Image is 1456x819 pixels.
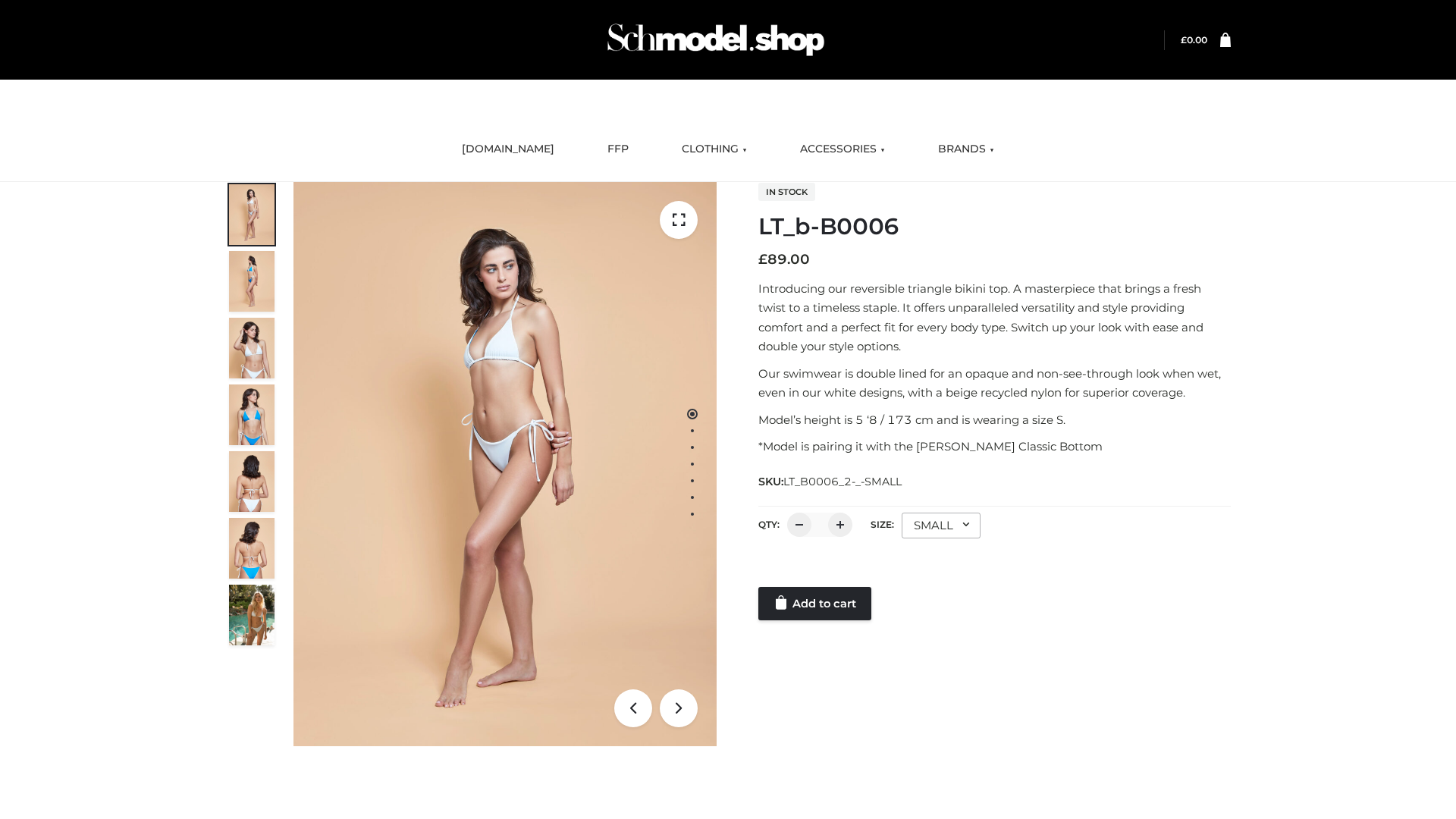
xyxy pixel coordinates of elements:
[1181,34,1207,45] a: £0.00
[229,318,275,378] img: ArielClassicBikiniTop_CloudNine_AzureSky_OW114ECO_3-scaled.jpg
[596,133,640,166] a: FFP
[602,10,830,70] img: Schmodel Admin 964
[783,475,902,488] span: LT_B0006_2-_-SMALL
[670,133,758,166] a: CLOTHING
[229,518,275,579] img: ArielClassicBikiniTop_CloudNine_AzureSky_OW114ECO_8-scaled.jpg
[758,519,780,530] label: QTY:
[758,364,1231,403] p: Our swimwear is double lined for an opaque and non-see-through look when wet, even in our white d...
[758,279,1231,356] p: Introducing our reversible triangle bikini top. A masterpiece that brings a fresh twist to a time...
[902,513,981,538] div: SMALL
[758,587,871,620] a: Add to cart
[758,213,1231,240] h1: LT_b-B0006
[789,133,896,166] a: ACCESSORIES
[293,182,717,746] img: ArielClassicBikiniTop_CloudNine_AzureSky_OW114ECO_1
[450,133,566,166] a: [DOMAIN_NAME]
[758,251,810,268] bdi: 89.00
[229,184,275,245] img: ArielClassicBikiniTop_CloudNine_AzureSky_OW114ECO_1-scaled.jpg
[1181,34,1187,45] span: £
[758,410,1231,430] p: Model’s height is 5 ‘8 / 173 cm and is wearing a size S.
[229,585,275,645] img: Arieltop_CloudNine_AzureSky2.jpg
[758,437,1231,457] p: *Model is pairing it with the [PERSON_NAME] Classic Bottom
[229,451,275,512] img: ArielClassicBikiniTop_CloudNine_AzureSky_OW114ECO_7-scaled.jpg
[927,133,1006,166] a: BRANDS
[871,519,894,530] label: Size:
[758,472,903,491] span: SKU:
[229,251,275,312] img: ArielClassicBikiniTop_CloudNine_AzureSky_OW114ECO_2-scaled.jpg
[1181,34,1207,45] bdi: 0.00
[758,183,815,201] span: In stock
[229,384,275,445] img: ArielClassicBikiniTop_CloudNine_AzureSky_OW114ECO_4-scaled.jpg
[758,251,767,268] span: £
